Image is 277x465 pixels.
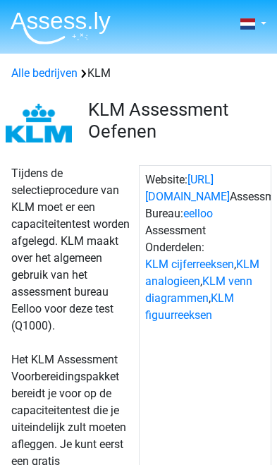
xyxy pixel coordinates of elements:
a: [URL][DOMAIN_NAME] [145,173,230,203]
div: KLM [6,65,271,82]
a: KLM venn diagrammen [145,274,252,305]
a: KLM cijferreeksen [145,258,234,271]
a: eelloo [183,207,213,220]
a: Alle bedrijven [11,66,78,80]
a: KLM analogieen [145,258,259,288]
h3: KLM Assessment Oefenen [88,99,261,142]
img: Assessly [11,11,111,44]
a: KLM figuurreeksen [145,291,234,322]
